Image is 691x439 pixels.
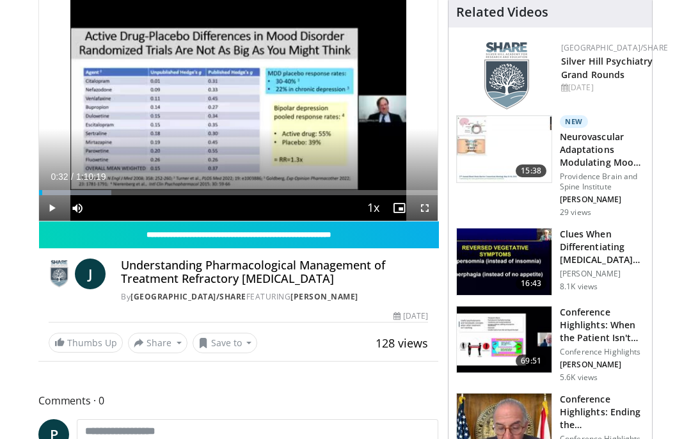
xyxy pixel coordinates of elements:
[456,228,644,296] a: 16:43 Clues When Differentiating [MEDICAL_DATA] from MDD [PERSON_NAME] 8.1K views
[560,282,598,292] p: 8.1K views
[560,269,644,280] p: [PERSON_NAME]
[516,165,546,178] span: 15:38
[560,208,591,218] p: 29 views
[561,43,668,54] a: [GEOGRAPHIC_DATA]/SHARE
[560,360,644,371] p: [PERSON_NAME]
[51,172,68,182] span: 0:32
[290,292,358,303] a: [PERSON_NAME]
[457,307,552,374] img: 4362ec9e-0993-4580-bfd4-8e18d57e1d49.150x105_q85_crop-smart_upscale.jpg
[457,116,552,183] img: 4562edde-ec7e-4758-8328-0659f7ef333d.150x105_q85_crop-smart_upscale.jpg
[128,333,187,354] button: Share
[456,307,644,383] a: 69:51 Conference Highlights: When the Patient Isn't Getting Better - A Psy… Conference Highlights...
[561,56,653,81] a: Silver Hill Psychiatry Grand Rounds
[561,83,668,94] div: [DATE]
[361,196,386,221] button: Playback Rate
[560,373,598,383] p: 5.6K views
[76,172,106,182] span: 1:10:19
[39,196,65,221] button: Play
[49,333,123,353] a: Thumbs Up
[393,311,428,323] div: [DATE]
[38,393,438,410] span: Comments 0
[484,43,529,110] img: f8aaeb6d-318f-4fcf-bd1d-54ce21f29e87.png.150x105_q85_autocrop_double_scale_upscale_version-0.2.png
[560,307,644,345] h3: Conference Highlights: When the Patient Isn't Getting Better - A Psy…
[560,394,644,432] h3: Conference Highlights: Ending the Criminalization of Mental Illness
[516,355,546,368] span: 69:51
[193,333,258,354] button: Save to
[121,292,428,303] div: By FEATURING
[39,191,438,196] div: Progress Bar
[456,5,548,20] h4: Related Videos
[75,259,106,290] a: J
[560,131,644,170] h3: Neurovascular Adaptations Modulating Mood and Stress Responses
[49,259,70,290] img: Silver Hill Hospital/SHARE
[560,347,644,358] p: Conference Highlights
[560,195,644,205] p: [PERSON_NAME]
[516,278,546,291] span: 16:43
[131,292,246,303] a: [GEOGRAPHIC_DATA]/SHARE
[560,228,644,267] h3: Clues When Differentiating [MEDICAL_DATA] from MDD
[412,196,438,221] button: Fullscreen
[456,116,644,218] a: 15:38 New Neurovascular Adaptations Modulating Mood and Stress Responses Providence Brain and Spi...
[121,259,428,287] h4: Understanding Pharmacological Management of Treatment Refractory [MEDICAL_DATA]
[71,172,74,182] span: /
[65,196,90,221] button: Mute
[457,229,552,296] img: a6520382-d332-4ed3-9891-ee688fa49237.150x105_q85_crop-smart_upscale.jpg
[560,116,588,129] p: New
[560,172,644,193] p: Providence Brain and Spine Institute
[376,336,428,351] span: 128 views
[386,196,412,221] button: Enable picture-in-picture mode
